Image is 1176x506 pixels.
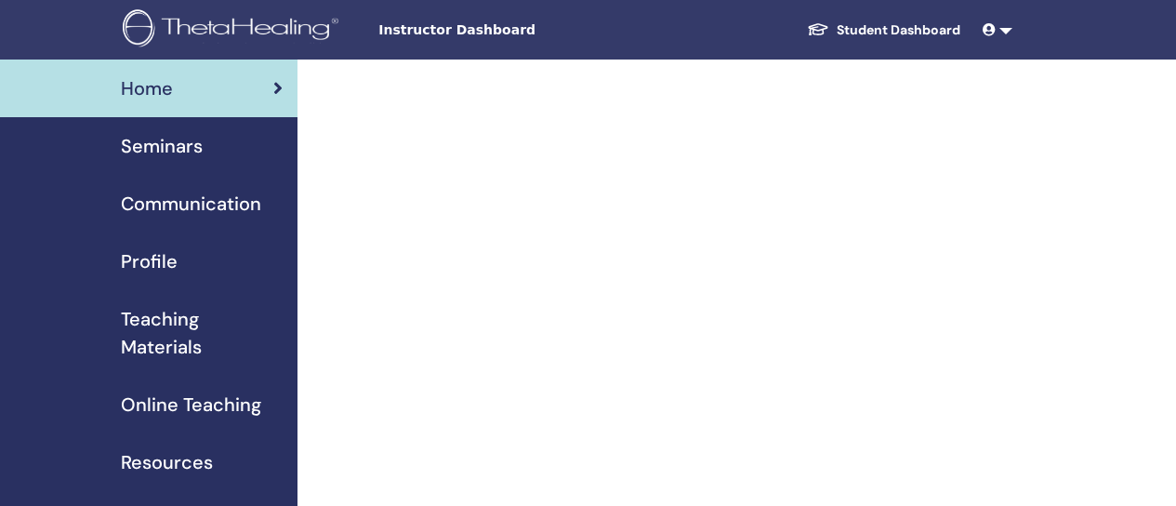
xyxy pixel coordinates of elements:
[121,190,261,218] span: Communication
[807,21,829,37] img: graduation-cap-white.svg
[121,305,283,361] span: Teaching Materials
[121,448,213,476] span: Resources
[121,391,261,419] span: Online Teaching
[123,9,345,51] img: logo.png
[121,247,178,275] span: Profile
[378,20,657,40] span: Instructor Dashboard
[121,132,203,160] span: Seminars
[121,74,173,102] span: Home
[792,13,975,47] a: Student Dashboard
